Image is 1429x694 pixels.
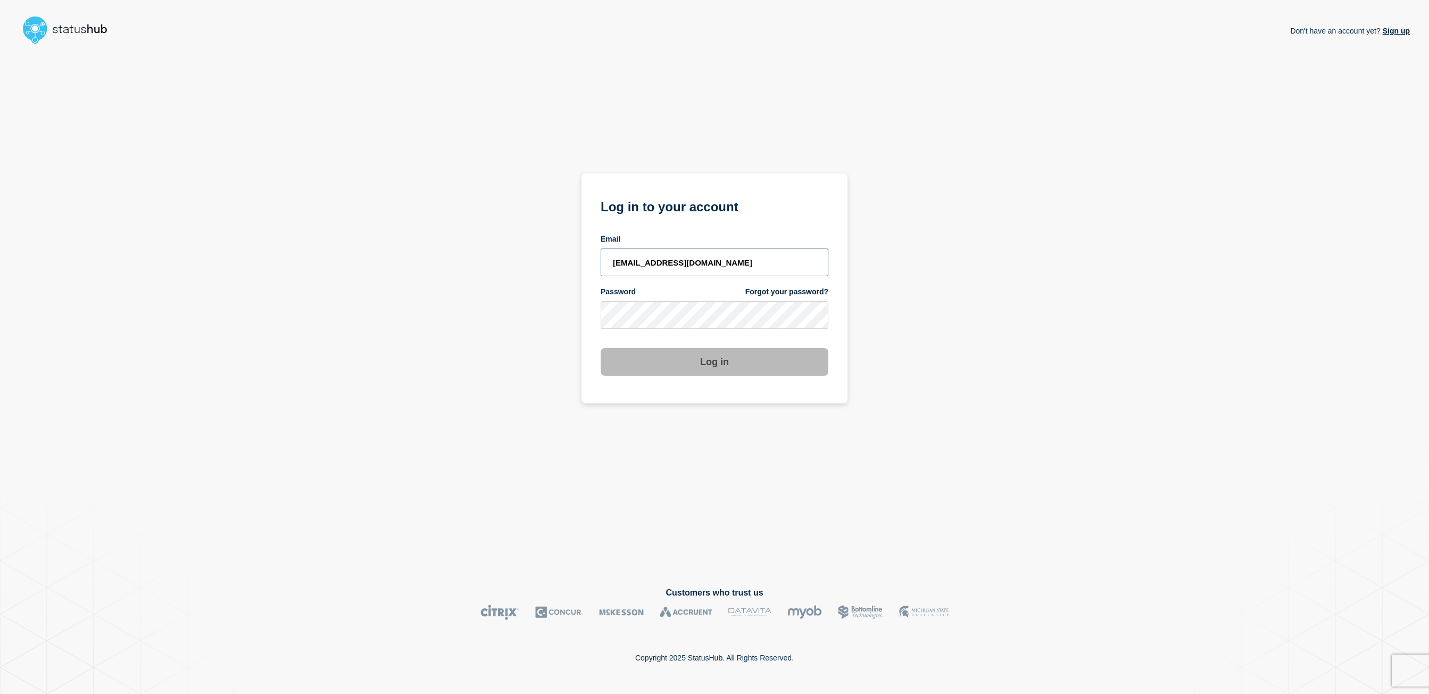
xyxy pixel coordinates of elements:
img: McKesson logo [599,605,644,620]
img: Bottomline logo [838,605,883,620]
img: StatusHub logo [19,13,120,47]
p: Don't have an account yet? [1290,18,1410,44]
img: MSU logo [899,605,949,620]
img: Concur logo [535,605,583,620]
span: Email [601,234,620,244]
h1: Log in to your account [601,196,828,216]
img: DataVita logo [728,605,771,620]
a: Forgot your password? [745,287,828,297]
img: Citrix logo [480,605,519,620]
h2: Customers who trust us [19,588,1410,598]
button: Log in [601,348,828,376]
img: myob logo [787,605,822,620]
a: Sign up [1381,27,1410,35]
input: password input [601,301,828,329]
p: Copyright 2025 StatusHub. All Rights Reserved. [635,654,794,662]
img: Accruent logo [660,605,712,620]
span: Password [601,287,636,297]
input: email input [601,249,828,276]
